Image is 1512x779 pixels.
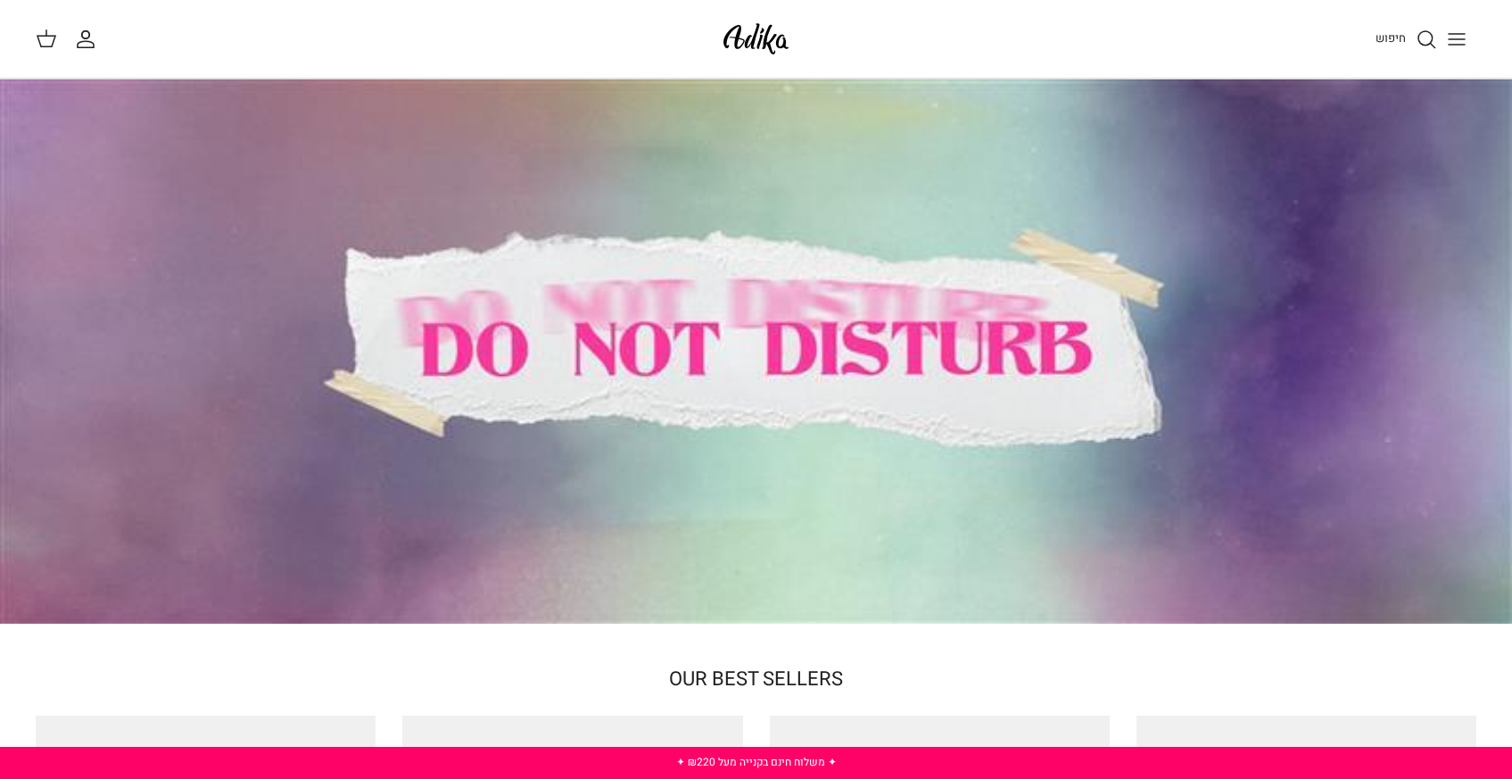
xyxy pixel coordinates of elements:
[676,754,837,770] a: ✦ משלוח חינם בקנייה מעל ₪220 ✦
[1437,20,1476,59] button: Toggle menu
[1376,29,1406,46] span: חיפוש
[669,665,843,693] a: OUR BEST SELLERS
[718,18,794,60] img: Adika IL
[75,29,103,50] a: החשבון שלי
[1376,29,1437,50] a: חיפוש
